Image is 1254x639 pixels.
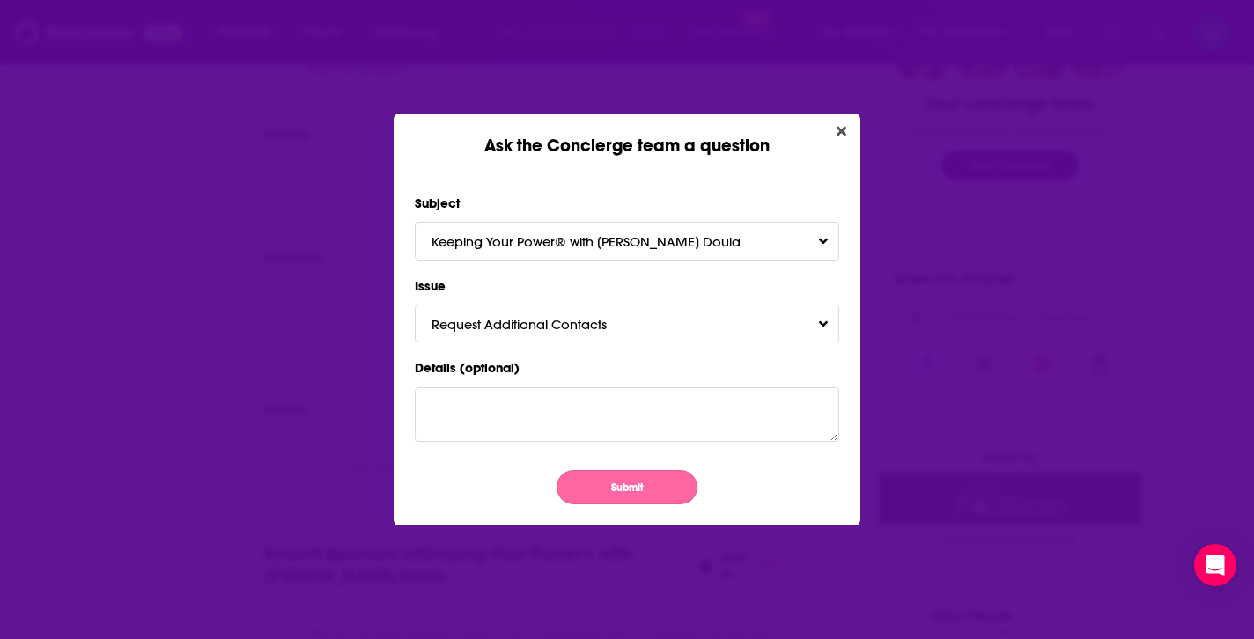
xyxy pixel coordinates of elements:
[415,222,839,260] button: Keeping Your Power® with [PERSON_NAME] DoulaToggle Pronoun Dropdown
[394,114,860,157] div: Ask the Concierge team a question
[432,233,776,250] span: Keeping Your Power® with [PERSON_NAME] Doula
[415,192,839,215] label: Subject
[557,470,697,504] button: Submit
[1194,544,1236,586] div: Open Intercom Messenger
[415,356,839,379] label: Details (optional)
[432,316,642,333] span: Request Additional Contacts
[830,121,853,143] button: Close
[415,275,839,297] label: Issue
[415,305,839,342] button: Request Additional ContactsToggle Pronoun Dropdown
